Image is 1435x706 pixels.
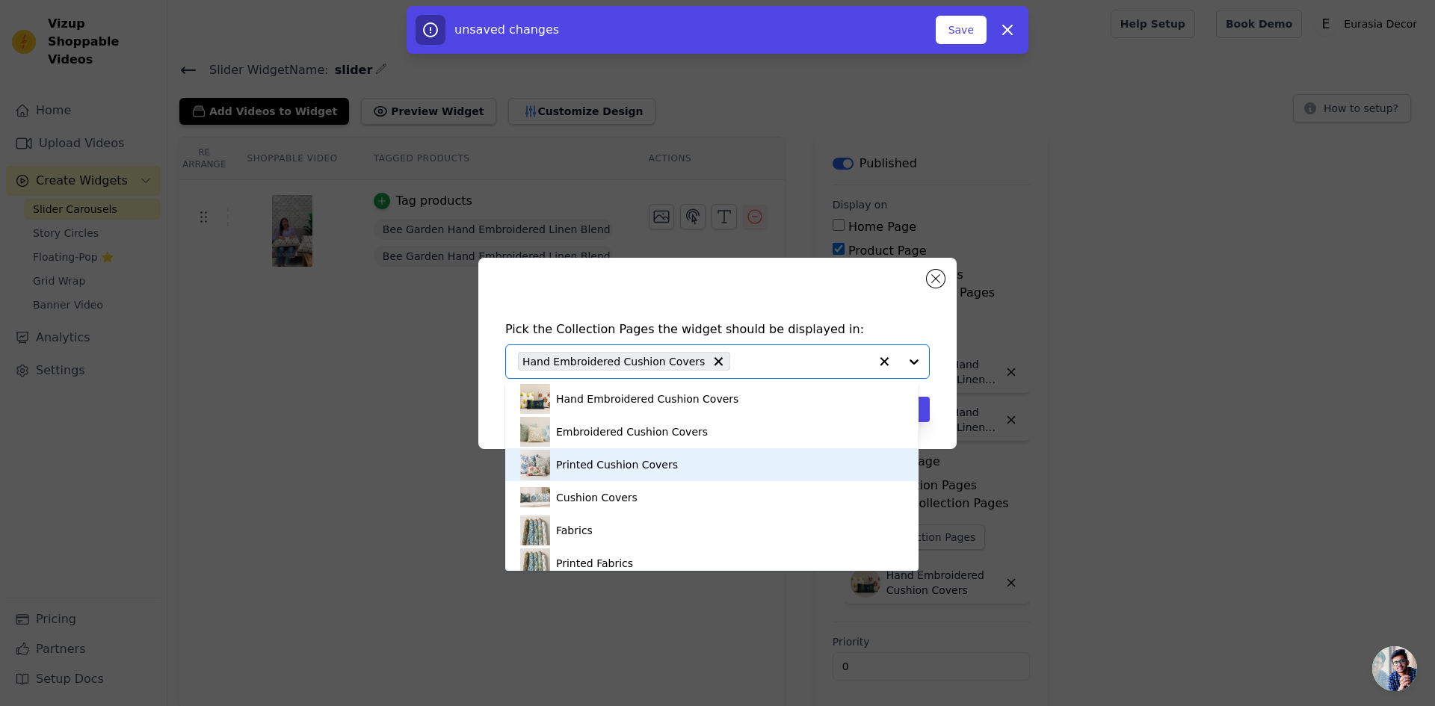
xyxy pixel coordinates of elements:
[520,515,550,545] img: collection:
[522,353,705,370] span: Hand Embroidered Cushion Covers
[556,481,638,514] div: Cushion Covers
[520,384,550,414] img: collection:
[505,321,930,338] h4: Pick the Collection Pages the widget should be displayed in:
[1372,646,1417,691] div: Open chat
[556,547,633,580] div: Printed Fabrics
[520,483,550,513] img: collection:
[520,417,550,447] img: collection:
[520,450,550,480] img: collection:
[454,22,559,37] span: unsaved changes
[936,16,987,44] button: Save
[927,270,945,288] button: Close modal
[556,383,738,415] div: Hand Embroidered Cushion Covers
[556,448,678,481] div: Printed Cushion Covers
[556,514,593,547] div: Fabrics
[520,548,550,578] img: collection:
[556,415,708,448] div: Embroidered Cushion Covers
